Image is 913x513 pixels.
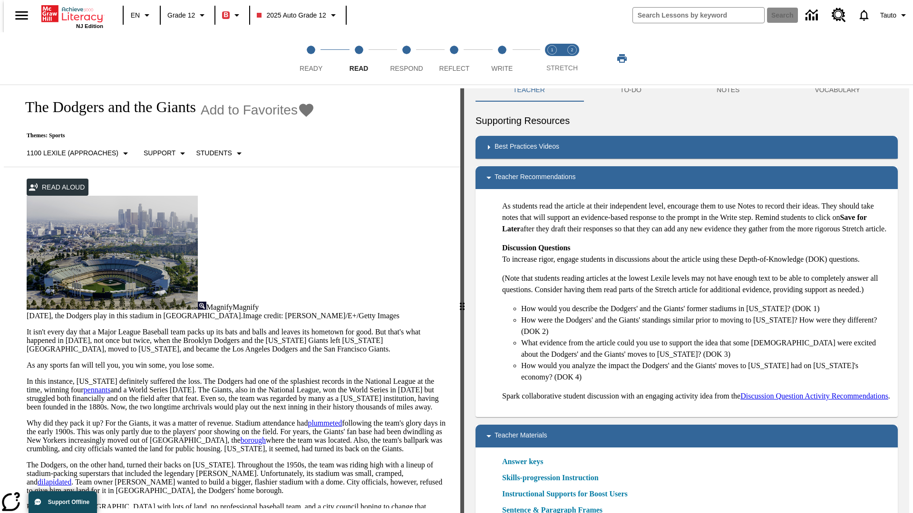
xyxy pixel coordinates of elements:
[164,7,212,24] button: Grade: Grade 12, Select a grade
[502,213,867,233] strong: Save for Later
[27,179,88,196] button: Read Aloud
[476,79,898,102] div: Instructional Panel Tabs
[8,1,36,29] button: Open side menu
[27,361,449,370] p: As any sports fan will tell you, you win some, you lose some.
[257,10,326,20] span: 2025 Auto Grade 12
[502,488,628,500] a: Instructional Supports for Boost Users, Will open in new browser window or tab
[502,244,571,252] strong: Discussion Questions
[243,312,399,320] span: Image credit: [PERSON_NAME]/E+/Getty Images
[502,390,890,402] p: Spark collaborative student discussion with an engaging activity idea from the .
[521,303,890,314] li: How would you describe the Dodgers' and the Giants' former stadiums in [US_STATE]? (DOK 1)
[198,302,206,310] img: Magnify
[633,8,764,23] input: search field
[476,166,898,189] div: Teacher Recommendations
[76,23,103,29] span: NJ Edition
[27,419,449,453] p: Why did they pack it up? For the Giants, it was a matter of revenue. Stadium attendance had follo...
[460,88,464,513] div: Press Enter or Spacebar and then press right and left arrow keys to move the slider
[546,64,578,72] span: STRETCH
[15,132,315,139] p: Themes: Sports
[27,148,118,158] p: 1100 Lexile (Approaches)
[571,47,573,52] text: 2
[800,2,826,28] a: Data Center
[27,461,449,495] p: The Dodgers, on the other hand, turned their backs on [US_STATE]. Throughout the 1950s, the team ...
[740,392,888,400] a: Discussion Question Activity Recommendations
[880,10,896,20] span: Tauto
[475,32,530,85] button: Write step 5 of 5
[502,200,890,235] p: As students read the article at their independent level, encourage them to use Notes to record th...
[551,47,553,52] text: 1
[427,32,482,85] button: Reflect step 4 of 5
[502,472,599,484] a: Skills-progression Instruction, Will open in new browser window or tab
[15,98,196,116] h1: The Dodgers and the Giants
[521,314,890,337] li: How were the Dodgers' and the Giants' standings similar prior to moving to [US_STATE]? How were t...
[27,377,449,411] p: In this instance, [US_STATE] definitely suffered the loss. The Dodgers had one of the splashiest ...
[679,79,777,102] button: NOTES
[192,145,248,162] button: Select Student
[502,242,890,265] p: To increase rigor, engage students in discussions about the article using these Depth-of-Knowledg...
[241,436,266,444] a: borough
[607,50,637,67] button: Print
[852,3,876,28] a: Notifications
[201,103,298,118] span: Add to Favorites
[495,142,559,153] p: Best Practices Videos
[521,360,890,383] li: How would you analyze the impact the Dodgers' and the Giants' moves to [US_STATE] had on [US_STAT...
[495,172,575,183] p: Teacher Recommendations
[826,2,852,28] a: Resource Center, Will open in new tab
[233,303,259,311] span: Magnify
[140,145,192,162] button: Scaffolds, Support
[439,65,470,72] span: Reflect
[476,79,583,102] button: Teacher
[521,337,890,360] li: What evidence from the article could you use to support the idea that some [DEMOGRAPHIC_DATA] wer...
[350,65,369,72] span: Read
[476,113,898,128] h6: Supporting Resources
[502,273,890,295] p: (Note that students reading articles at the lowest Lexile levels may not have enough text to be a...
[144,148,175,158] p: Support
[777,79,898,102] button: VOCABULARY
[300,65,322,72] span: Ready
[876,7,913,24] button: Profile/Settings
[464,88,909,513] div: activity
[538,32,566,85] button: Stretch Read step 1 of 2
[196,148,232,158] p: Students
[331,32,386,85] button: Read step 2 of 5
[476,136,898,159] div: Best Practices Videos
[476,425,898,447] div: Teacher Materials
[308,419,342,427] a: plummeted
[495,430,547,442] p: Teacher Materials
[23,145,135,162] button: Select Lexile, 1100 Lexile (Approaches)
[201,102,315,118] button: Add to Favorites - The Dodgers and the Giants
[84,386,111,394] a: pennants
[27,312,243,320] span: [DATE], the Dodgers play in this stadium in [GEOGRAPHIC_DATA].
[41,3,103,29] div: Home
[206,303,233,311] span: Magnify
[38,478,71,486] a: dilapidated
[583,79,679,102] button: TO-DO
[27,328,449,353] p: It isn't every day that a Major League Baseball team packs up its bats and balls and leaves its h...
[379,32,434,85] button: Respond step 3 of 5
[390,65,423,72] span: Respond
[29,491,97,513] button: Support Offline
[283,32,339,85] button: Ready step 1 of 5
[131,10,140,20] span: EN
[167,10,195,20] span: Grade 12
[502,456,543,467] a: Answer keys, Will open in new browser window or tab
[223,9,228,21] span: B
[253,7,342,24] button: Class: 2025 Auto Grade 12, Select your class
[48,499,89,505] span: Support Offline
[126,7,157,24] button: Language: EN, Select a language
[558,32,586,85] button: Stretch Respond step 2 of 2
[218,7,246,24] button: Boost Class color is red. Change class color
[491,65,513,72] span: Write
[4,88,460,508] div: reading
